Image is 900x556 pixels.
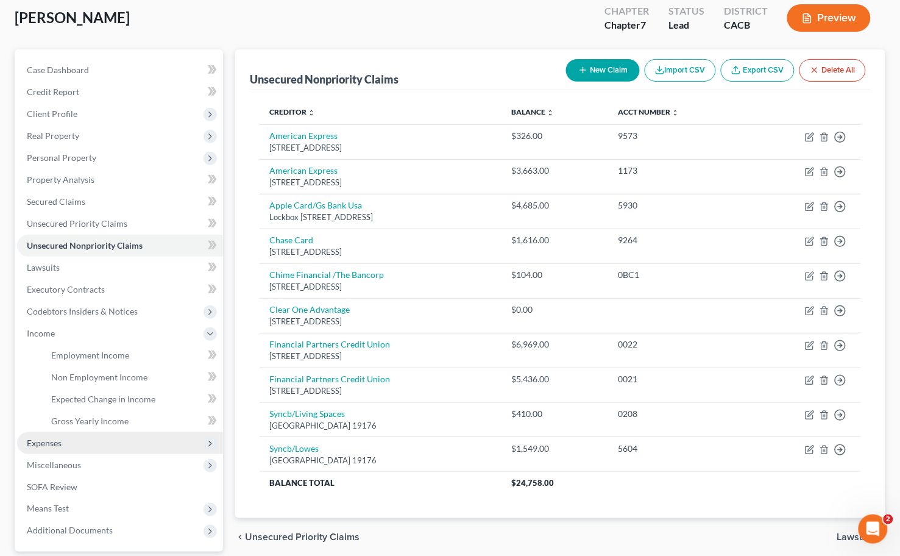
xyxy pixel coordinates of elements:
[51,394,155,404] span: Expected Change in Income
[27,262,60,273] span: Lawsuits
[604,4,649,18] div: Chapter
[41,366,223,388] a: Non Employment Income
[511,199,599,212] div: $4,685.00
[269,142,492,154] div: [STREET_ADDRESS]
[618,234,738,246] div: 9264
[547,109,554,116] i: unfold_more
[618,443,738,455] div: 5604
[511,130,599,142] div: $326.00
[724,4,768,18] div: District
[269,374,390,384] a: Financial Partners Credit Union
[17,235,223,257] a: Unsecured Nonpriority Claims
[235,533,245,543] i: chevron_left
[724,18,768,32] div: CACB
[269,351,492,362] div: [STREET_ADDRESS]
[235,533,360,543] button: chevron_left Unsecured Priority Claims
[27,218,127,229] span: Unsecured Priority Claims
[618,373,738,385] div: 0021
[27,504,69,514] span: Means Test
[41,344,223,366] a: Employment Income
[27,482,77,492] span: SOFA Review
[27,284,105,294] span: Executory Contracts
[721,59,795,82] a: Export CSV
[269,130,338,141] a: American Express
[15,9,130,26] span: [PERSON_NAME]
[27,130,79,141] span: Real Property
[618,107,679,116] a: Acct Number unfold_more
[511,338,599,351] div: $6,969.00
[17,476,223,498] a: SOFA Review
[27,65,89,75] span: Case Dashboard
[17,257,223,279] a: Lawsuits
[51,416,129,426] span: Gross Yearly Income
[245,533,360,543] span: Unsecured Priority Claims
[269,212,492,223] div: Lockbox [STREET_ADDRESS]
[618,165,738,177] div: 1173
[27,196,85,207] span: Secured Claims
[511,478,554,488] span: $24,758.00
[604,18,649,32] div: Chapter
[269,339,390,349] a: Financial Partners Credit Union
[41,410,223,432] a: Gross Yearly Income
[859,515,888,544] iframe: Intercom live chat
[837,533,876,543] span: Lawsuits
[269,316,492,327] div: [STREET_ADDRESS]
[618,408,738,420] div: 0208
[27,328,55,338] span: Income
[51,372,147,382] span: Non Employment Income
[618,269,738,281] div: 0BC1
[511,304,599,316] div: $0.00
[884,515,893,524] span: 2
[645,59,716,82] button: Import CSV
[269,408,345,419] a: Syncb/Living Spaces
[27,460,81,470] span: Miscellaneous
[511,269,599,281] div: $104.00
[17,169,223,191] a: Property Analysis
[27,152,96,163] span: Personal Property
[269,246,492,258] div: [STREET_ADDRESS]
[269,420,492,432] div: [GEOGRAPHIC_DATA] 19176
[566,59,640,82] button: New Claim
[269,200,362,210] a: Apple Card/Gs Bank Usa
[17,279,223,301] a: Executory Contracts
[269,385,492,397] div: [STREET_ADDRESS]
[27,240,143,251] span: Unsecured Nonpriority Claims
[27,174,94,185] span: Property Analysis
[269,177,492,188] div: [STREET_ADDRESS]
[41,388,223,410] a: Expected Change in Income
[837,533,885,543] button: Lawsuits chevron_right
[51,350,129,360] span: Employment Income
[668,4,704,18] div: Status
[17,191,223,213] a: Secured Claims
[27,438,62,448] span: Expenses
[27,306,138,316] span: Codebtors Insiders & Notices
[787,4,871,32] button: Preview
[799,59,866,82] button: Delete All
[250,72,399,87] div: Unsecured Nonpriority Claims
[269,443,319,454] a: Syncb/Lowes
[269,455,492,466] div: [GEOGRAPHIC_DATA] 19176
[511,408,599,420] div: $410.00
[308,109,315,116] i: unfold_more
[269,165,338,176] a: American Express
[260,472,501,494] th: Balance Total
[269,269,384,280] a: Chime Financial /The Bancorp
[17,81,223,103] a: Credit Report
[511,165,599,177] div: $3,663.00
[511,443,599,455] div: $1,549.00
[618,130,738,142] div: 9573
[618,338,738,351] div: 0022
[27,526,113,536] span: Additional Documents
[511,373,599,385] div: $5,436.00
[269,107,315,116] a: Creditor unfold_more
[17,213,223,235] a: Unsecured Priority Claims
[17,59,223,81] a: Case Dashboard
[511,107,554,116] a: Balance unfold_more
[618,199,738,212] div: 5930
[269,235,313,245] a: Chase Card
[269,304,350,315] a: Clear One Advantage
[511,234,599,246] div: $1,616.00
[269,281,492,293] div: [STREET_ADDRESS]
[640,19,646,30] span: 7
[27,87,79,97] span: Credit Report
